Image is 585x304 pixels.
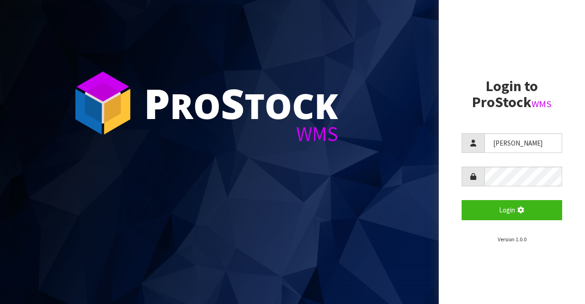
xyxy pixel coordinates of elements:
input: Username [484,133,562,153]
div: WMS [144,124,338,144]
div: ro tock [144,82,338,124]
small: Version 1.0.0 [498,236,526,243]
span: P [144,75,170,131]
img: ProStock Cube [69,69,137,137]
span: S [221,75,245,131]
button: Login [462,200,562,220]
h2: Login to ProStock [462,78,562,110]
small: WMS [532,98,552,110]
